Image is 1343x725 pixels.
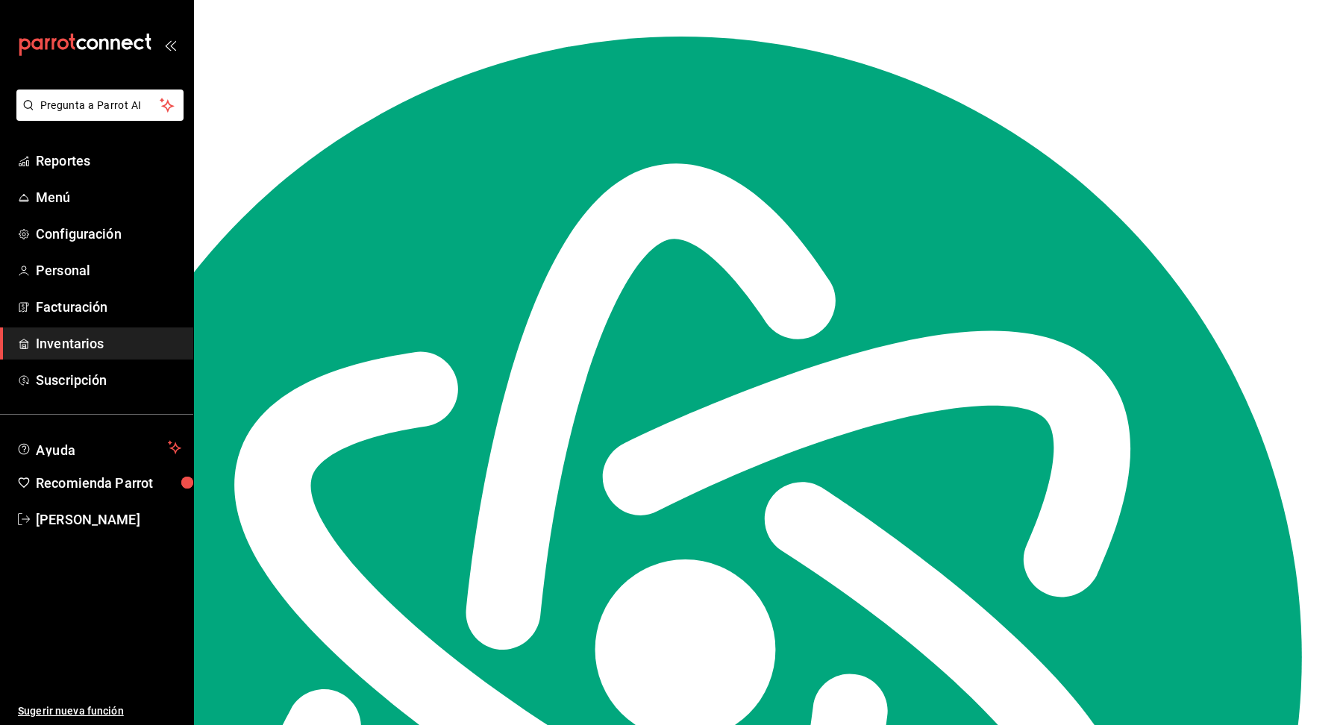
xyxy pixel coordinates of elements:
span: Recomienda Parrot [36,473,181,493]
button: Pregunta a Parrot AI [16,90,184,121]
span: Configuración [36,224,181,244]
button: open_drawer_menu [164,39,176,51]
a: Pregunta a Parrot AI [10,108,184,124]
span: Reportes [36,151,181,171]
span: Facturación [36,297,181,317]
span: Inventarios [36,333,181,354]
span: Suscripción [36,370,181,390]
span: [PERSON_NAME] [36,509,181,530]
span: Ayuda [36,439,162,456]
span: Personal [36,260,181,280]
span: Sugerir nueva función [18,703,181,719]
span: Pregunta a Parrot AI [40,98,160,113]
span: Menú [36,187,181,207]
